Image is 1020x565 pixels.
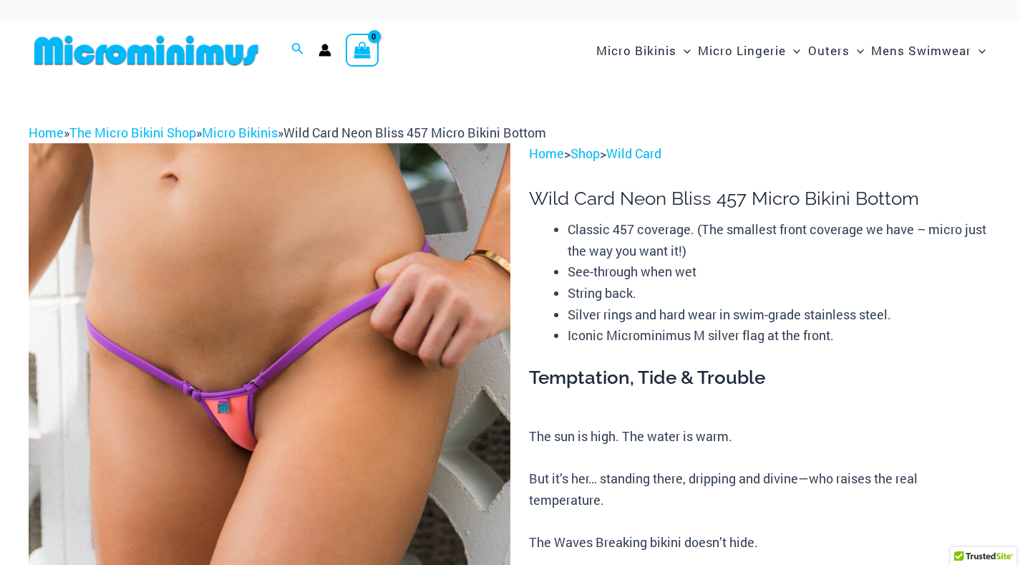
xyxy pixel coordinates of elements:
a: Home [29,124,64,141]
li: Iconic Microminimus M silver flag at the front. [568,325,991,347]
a: Search icon link [291,41,304,59]
a: View Shopping Cart, empty [346,34,379,67]
span: Menu Toggle [850,32,864,69]
a: The Micro Bikini Shop [69,124,196,141]
span: Menu Toggle [786,32,800,69]
a: Mens SwimwearMenu ToggleMenu Toggle [868,29,989,72]
span: Menu Toggle [971,32,986,69]
span: Outers [808,32,850,69]
span: Wild Card Neon Bliss 457 Micro Bikini Bottom [283,124,546,141]
a: Wild Card [606,145,661,162]
a: Home [529,145,564,162]
a: Account icon link [319,44,331,57]
span: Micro Bikinis [596,32,676,69]
a: Micro LingerieMenu ToggleMenu Toggle [694,29,804,72]
p: > > [529,143,991,165]
a: Shop [570,145,600,162]
a: Micro BikinisMenu ToggleMenu Toggle [593,29,694,72]
h3: Temptation, Tide & Trouble [529,366,991,390]
a: OutersMenu ToggleMenu Toggle [805,29,868,72]
a: Micro Bikinis [202,124,278,141]
nav: Site Navigation [591,26,991,74]
li: String back. [568,283,991,304]
span: Mens Swimwear [871,32,971,69]
span: Micro Lingerie [698,32,786,69]
span: » » » [29,124,546,141]
li: Silver rings and hard wear in swim-grade stainless steel. [568,304,991,326]
li: See-through when wet [568,261,991,283]
h1: Wild Card Neon Bliss 457 Micro Bikini Bottom [529,188,991,210]
li: Classic 457 coverage. (The smallest front coverage we have – micro just the way you want it!) [568,219,991,261]
span: Menu Toggle [676,32,691,69]
img: MM SHOP LOGO FLAT [29,34,264,67]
